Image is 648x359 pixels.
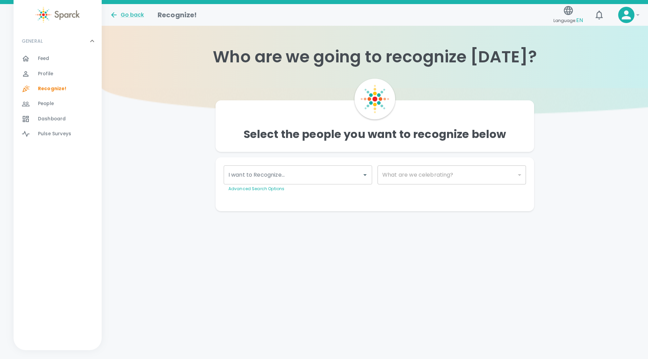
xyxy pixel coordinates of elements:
button: Go back [110,11,144,19]
button: Open [360,170,370,180]
span: Profile [38,71,53,77]
a: Sparck logo [14,7,102,23]
div: GENERAL [14,31,102,51]
a: People [14,96,102,111]
a: Pulse Surveys [14,126,102,141]
span: Dashboard [38,116,66,122]
h1: Who are we going to recognize [DATE]? [102,47,648,66]
button: Language:EN [551,3,586,27]
div: GENERAL [14,51,102,144]
span: Language: [553,16,583,25]
span: Feed [38,55,49,62]
a: Recognize! [14,81,102,96]
p: GENERAL [22,38,43,44]
a: Profile [14,66,102,81]
span: EN [576,16,583,24]
a: Dashboard [14,112,102,126]
h4: Select the people you want to recognize below [244,127,506,141]
a: Advanced Search Options [228,186,284,192]
span: Pulse Surveys [38,131,71,137]
span: People [38,100,54,107]
span: Recognize! [38,85,67,92]
a: Feed [14,51,102,66]
h1: Recognize! [158,9,197,20]
img: Sparck Logo [361,85,389,113]
img: Sparck logo [36,7,80,23]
